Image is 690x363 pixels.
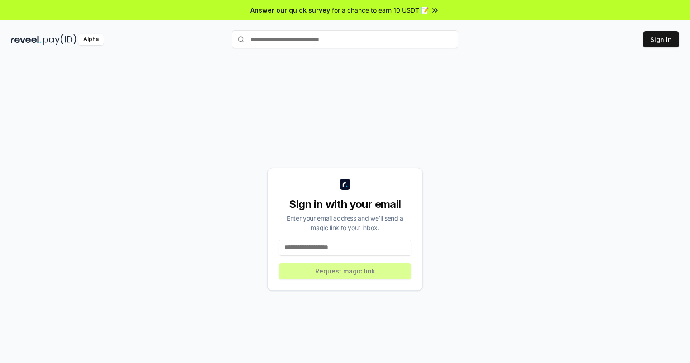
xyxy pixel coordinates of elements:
span: Answer our quick survey [250,5,330,15]
button: Sign In [643,31,679,47]
img: pay_id [43,34,76,45]
img: logo_small [340,179,350,190]
img: reveel_dark [11,34,41,45]
div: Alpha [78,34,104,45]
span: for a chance to earn 10 USDT 📝 [332,5,429,15]
div: Sign in with your email [279,197,411,212]
div: Enter your email address and we’ll send a magic link to your inbox. [279,213,411,232]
